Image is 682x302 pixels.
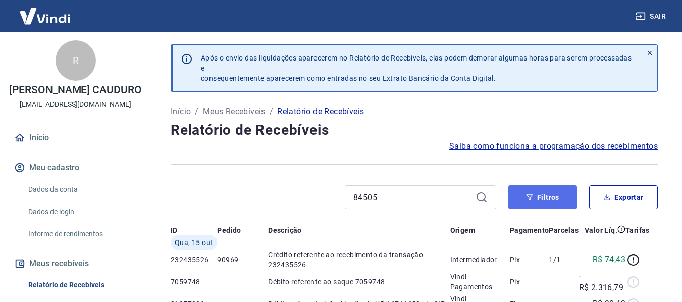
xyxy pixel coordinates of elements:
[12,253,139,275] button: Meus recebíveis
[549,225,579,235] p: Parcelas
[549,277,579,287] p: -
[450,225,475,235] p: Origem
[24,179,139,200] a: Dados da conta
[175,237,213,248] span: Qua, 15 out
[12,157,139,179] button: Meu cadastro
[579,270,625,294] p: -R$ 2.316,79
[508,185,577,209] button: Filtros
[12,1,78,31] img: Vindi
[268,225,302,235] p: Descrição
[201,53,634,83] p: Após o envio das liquidações aparecerem no Relatório de Recebíveis, elas podem demorar algumas ho...
[24,275,139,295] a: Relatório de Recebíveis
[593,254,625,266] p: R$ 74,43
[510,255,549,265] p: Pix
[268,250,450,270] p: Crédito referente ao recebimento da transação 232435526
[171,120,658,140] h4: Relatório de Recebíveis
[9,85,142,95] p: [PERSON_NAME] CAUDURO
[56,40,96,81] div: R
[510,225,549,235] p: Pagamento
[12,127,139,149] a: Início
[203,106,266,118] a: Meus Recebíveis
[24,202,139,222] a: Dados de login
[171,225,178,235] p: ID
[450,255,510,265] p: Intermediador
[24,224,139,245] a: Informe de rendimentos
[589,185,658,209] button: Exportar
[549,255,579,265] p: 1/1
[510,277,549,287] p: Pix
[195,106,198,118] p: /
[171,106,191,118] a: Início
[268,277,450,287] p: Débito referente ao saque 7059748
[634,7,670,26] button: Sair
[20,99,131,110] p: [EMAIL_ADDRESS][DOMAIN_NAME]
[353,190,471,205] input: Busque pelo número do pedido
[449,140,658,152] a: Saiba como funciona a programação dos recebimentos
[217,255,268,265] p: 90969
[277,106,364,118] p: Relatório de Recebíveis
[171,255,217,265] p: 232435526
[171,277,217,287] p: 7059748
[585,225,617,235] p: Valor Líq.
[625,225,650,235] p: Tarifas
[217,225,241,235] p: Pedido
[270,106,273,118] p: /
[450,272,510,292] p: Vindi Pagamentos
